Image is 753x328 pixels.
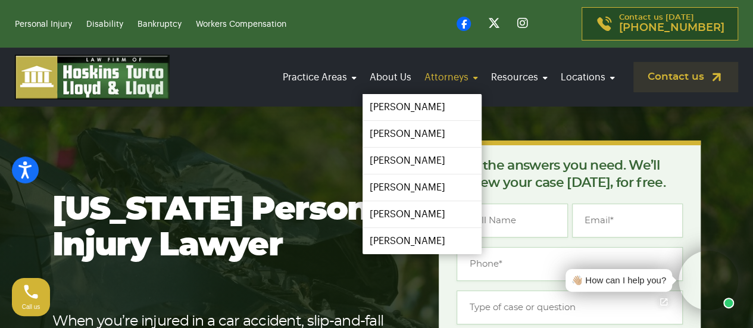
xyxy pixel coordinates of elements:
[619,14,724,34] p: Contact us [DATE]
[363,121,482,147] a: [PERSON_NAME]
[196,20,286,29] a: Workers Compensation
[421,61,482,94] a: Attorneys
[457,247,683,281] input: Phone*
[457,157,683,192] p: Get the answers you need. We’ll review your case [DATE], for free.
[571,274,666,288] div: 👋🏼 How can I help you?
[488,61,551,94] a: Resources
[557,61,618,94] a: Locations
[366,61,415,94] a: About Us
[582,7,738,40] a: Contact us [DATE][PHONE_NUMBER]
[363,228,482,254] a: [PERSON_NAME]
[572,204,683,238] input: Email*
[22,304,40,310] span: Call us
[457,290,683,324] input: Type of case or question
[279,61,360,94] a: Practice Areas
[633,62,738,92] a: Contact us
[651,289,676,314] a: Open chat
[363,148,482,174] a: [PERSON_NAME]
[86,20,123,29] a: Disability
[363,174,482,201] a: [PERSON_NAME]
[363,94,482,120] a: [PERSON_NAME]
[52,192,401,264] h1: [US_STATE] Personal Injury Lawyer
[138,20,182,29] a: Bankruptcy
[363,201,482,227] a: [PERSON_NAME]
[15,55,170,99] img: logo
[15,20,72,29] a: Personal Injury
[457,204,567,238] input: Full Name
[619,23,724,33] hm-ph: [PHONE_NUMBER]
